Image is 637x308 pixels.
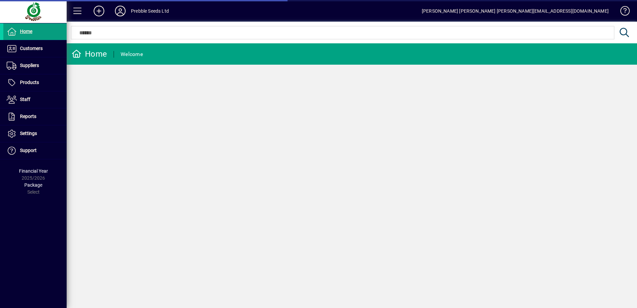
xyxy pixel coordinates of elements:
span: Customers [20,46,43,51]
span: Support [20,148,37,153]
a: Customers [3,40,67,57]
span: Staff [20,97,30,102]
div: Prebble Seeds Ltd [131,6,169,16]
a: Support [3,142,67,159]
span: Home [20,29,32,34]
span: Settings [20,131,37,136]
button: Add [88,5,110,17]
button: Profile [110,5,131,17]
div: [PERSON_NAME] [PERSON_NAME] [PERSON_NAME][EMAIL_ADDRESS][DOMAIN_NAME] [422,6,609,16]
span: Financial Year [19,168,48,174]
span: Suppliers [20,63,39,68]
div: Home [72,49,107,59]
div: Welcome [121,49,143,60]
span: Package [24,182,42,188]
a: Settings [3,125,67,142]
a: Suppliers [3,57,67,74]
a: Products [3,74,67,91]
a: Reports [3,108,67,125]
a: Staff [3,91,67,108]
a: Knowledge Base [615,1,629,23]
span: Reports [20,114,36,119]
span: Products [20,80,39,85]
